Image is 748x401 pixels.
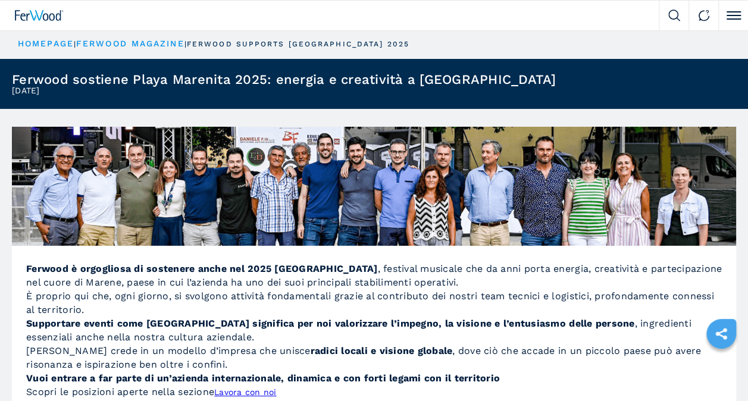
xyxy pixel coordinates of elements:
[214,387,277,397] a: Lavora con noi
[12,127,736,246] img: Ferwood sostiene Playa Marenita 2025: energia e creatività a Marene
[187,39,409,49] p: ferwood supports [GEOGRAPHIC_DATA] 2025
[718,1,748,30] button: Click to toggle menu
[26,262,722,317] p: , festival musicale che da anni porta energia, creatività e partecipazione nel cuore di Marene, p...
[698,10,710,21] img: Contact us
[26,371,722,399] p: Scopri le posizioni aperte nella sezione
[26,318,634,329] strong: Supportare eventi come [GEOGRAPHIC_DATA] significa per noi valorizzare l’impegno, la visione e l’...
[184,40,187,48] span: |
[697,347,739,392] iframe: Chat
[668,10,680,21] img: Search
[76,39,184,48] a: ferwood magazine
[706,319,736,349] a: sharethis
[311,345,453,356] strong: radici locali e visione globale
[26,263,378,274] strong: Ferwood è orgogliosa di sostenere anche nel 2025 [GEOGRAPHIC_DATA]
[74,40,76,48] span: |
[26,317,722,344] p: , ingredienti essenziali anche nella nostra cultura aziendale.
[18,39,74,48] a: HOMEPAGE
[26,372,500,384] strong: Vuoi entrare a far parte di un’azienda internazionale, dinamica e con forti legami con il territorio
[26,344,722,371] p: [PERSON_NAME] crede in un modello d’impresa che unisce , dove ciò che accade in un piccolo paese ...
[15,10,64,21] img: Ferwood
[12,86,556,95] h2: [DATE]
[12,73,556,86] h1: Ferwood sostiene Playa Marenita 2025: energia e creatività a [GEOGRAPHIC_DATA]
